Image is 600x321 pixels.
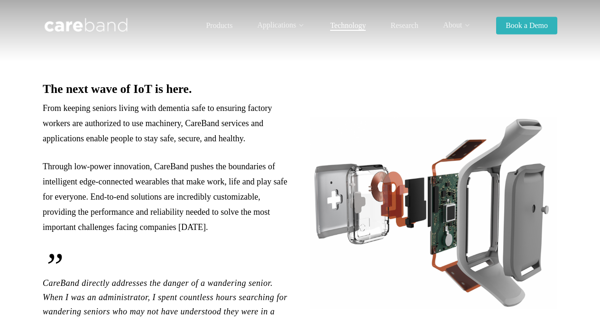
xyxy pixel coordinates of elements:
a: About [443,21,471,29]
span: From keeping seniors living with dementia safe to ensuring factory workers are authorized to use ... [43,103,272,143]
span: About [443,21,462,29]
b: The next wave of IoT is here. [43,82,192,96]
span: Products [206,21,232,29]
span: ” [43,248,291,285]
a: Research [390,22,418,29]
a: Applications [257,21,305,29]
span: Applications [257,21,296,29]
a: Products [206,22,232,29]
span: Research [390,21,418,29]
a: Book a Demo [496,22,557,29]
a: Technology [330,22,366,29]
span: Book a Demo [506,21,548,29]
span: Technology [330,21,366,29]
span: Through low-power innovation, CareBand pushes the boundaries of intelligent edge-connected wearab... [43,162,287,232]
